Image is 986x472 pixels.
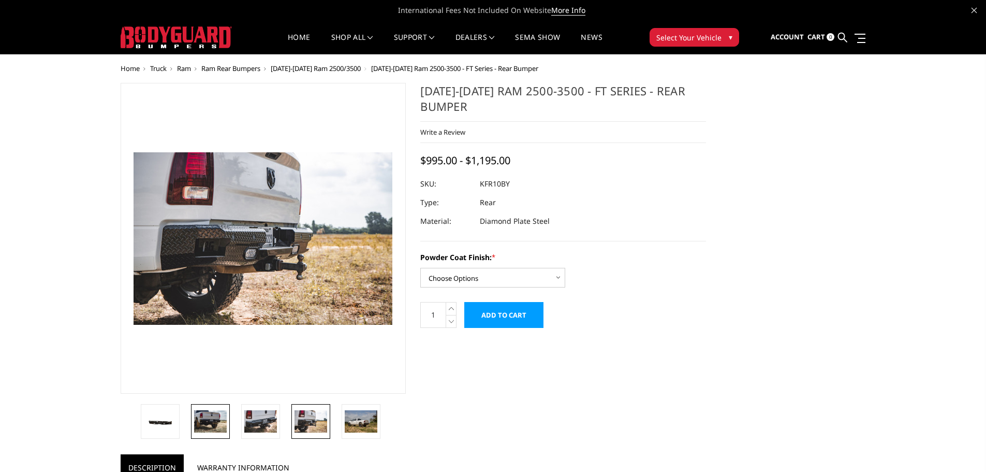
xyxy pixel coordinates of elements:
a: Write a Review [420,127,465,137]
a: Home [288,34,310,54]
img: 2010-2018 Ram 2500-3500 - FT Series - Rear Bumper [144,414,176,428]
a: shop all [331,34,373,54]
dt: Material: [420,212,472,231]
dd: Diamond Plate Steel [480,212,550,231]
dt: SKU: [420,175,472,193]
input: Add to Cart [464,302,543,328]
a: 2010-2018 Ram 2500-3500 - FT Series - Rear Bumper [121,83,406,394]
dd: Rear [480,193,496,212]
a: More Info [551,5,585,16]
a: Ram Rear Bumpers [201,64,260,73]
span: Cart [807,32,825,41]
a: Home [121,64,140,73]
img: BODYGUARD BUMPERS [121,26,232,48]
a: Cart 0 [807,23,834,51]
label: Powder Coat Finish: [420,252,706,263]
a: SEMA Show [515,34,560,54]
a: Dealers [455,34,495,54]
iframe: Chat Widget [934,422,986,472]
h1: [DATE]-[DATE] Ram 2500-3500 - FT Series - Rear Bumper [420,83,706,122]
a: [DATE]-[DATE] Ram 2500/3500 [271,64,361,73]
span: 0 [827,33,834,41]
img: 2010-2018 Ram 2500-3500 - FT Series - Rear Bumper [295,410,327,432]
span: Select Your Vehicle [656,32,722,43]
span: $995.00 - $1,195.00 [420,153,510,167]
a: News [581,34,602,54]
a: Support [394,34,435,54]
span: Account [771,32,804,41]
a: Truck [150,64,167,73]
img: 2010-2018 Ram 2500-3500 - FT Series - Rear Bumper [194,410,227,432]
img: 2010-2018 Ram 2500-3500 - FT Series - Rear Bumper [345,410,377,432]
dt: Type: [420,193,472,212]
span: [DATE]-[DATE] Ram 2500-3500 - FT Series - Rear Bumper [371,64,538,73]
dd: KFR10BY [480,175,510,193]
button: Select Your Vehicle [650,28,739,47]
a: Account [771,23,804,51]
a: Ram [177,64,191,73]
span: ▾ [729,32,732,42]
img: 2010-2018 Ram 2500-3500 - FT Series - Rear Bumper [244,410,277,432]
